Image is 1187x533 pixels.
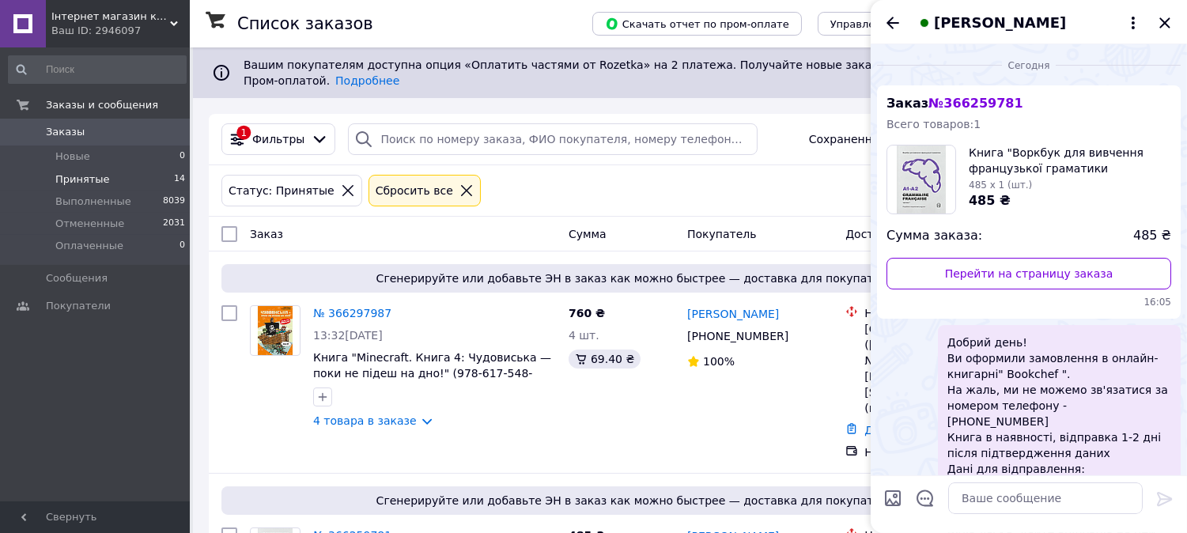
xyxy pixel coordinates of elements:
[313,351,551,395] a: Книга "Minecraft. Книга 4: Чудовиська — поки не підеш на дно!" (978-617-548-424-1) [PERSON_NAME]
[605,17,789,31] span: Скачать отчет по пром-оплате
[684,325,792,347] div: [PHONE_NUMBER]
[915,13,1143,33] button: [PERSON_NAME]
[55,239,123,253] span: Оплаченные
[46,125,85,139] span: Заказы
[313,414,417,427] a: 4 товара в заказе
[55,217,124,231] span: Отмененные
[886,296,1171,309] span: 16:05 12.10.2025
[915,488,936,508] button: Открыть шаблоны ответов
[845,228,955,240] span: Доставка и оплата
[225,182,338,199] div: Статус: Принятые
[244,59,1099,87] span: Вашим покупателям доступна опция «Оплатить частями от Rozetka» на 2 платежа. Получайте новые зака...
[237,14,373,33] h1: Список заказов
[886,258,1171,289] a: Перейти на страницу заказа
[46,299,111,313] span: Покупатели
[228,493,1152,508] span: Сгенерируйте или добавьте ЭН в заказ как можно быстрее — доставка для покупателя будет бесплатной
[55,195,131,209] span: Выполненные
[313,307,391,319] a: № 366297987
[569,329,599,342] span: 4 шт.
[180,239,185,253] span: 0
[886,227,982,245] span: Сумма заказа:
[809,131,947,147] span: Сохраненные фильтры:
[180,149,185,164] span: 0
[250,228,283,240] span: Заказ
[174,172,185,187] span: 14
[8,55,187,84] input: Поиск
[163,217,185,231] span: 2031
[886,118,981,130] span: Всего товаров: 1
[1133,227,1171,245] span: 485 ₴
[55,172,110,187] span: Принятые
[335,74,399,87] a: Подробнее
[864,321,1023,416] div: [GEOGRAPHIC_DATA] ([GEOGRAPHIC_DATA].), №396 (до 10 кг): вул. [PERSON_NAME][STREET_ADDRESS] (маг....
[163,195,185,209] span: 8039
[46,271,108,285] span: Сообщения
[1155,13,1174,32] button: Закрыть
[934,13,1066,33] span: [PERSON_NAME]
[348,123,758,155] input: Поиск по номеру заказа, ФИО покупателя, номеру телефона, Email, номеру накладной
[250,305,301,356] a: Фото товару
[51,24,190,38] div: Ваш ID: 2946097
[877,57,1181,73] div: 12.10.2025
[592,12,802,36] button: Скачать отчет по пром-оплате
[46,98,158,112] span: Заказы и сообщения
[687,228,757,240] span: Покупатель
[886,96,1023,111] span: Заказ
[883,13,902,32] button: Назад
[928,96,1023,111] span: № 366259781
[569,307,605,319] span: 760 ₴
[1002,59,1057,73] span: Сегодня
[864,424,939,437] a: Добавить ЭН
[830,18,955,30] span: Управление статусами
[55,149,90,164] span: Новые
[51,9,170,24] span: Інтернет магазин книг book24
[313,329,383,342] span: 13:32[DATE]
[969,180,1032,191] span: 485 x 1 (шт.)
[252,131,304,147] span: Фильтры
[864,305,1023,321] div: Нова Пошта
[864,444,1023,460] div: Наложенный платеж
[818,12,967,36] button: Управление статусами
[569,350,641,369] div: 69.40 ₴
[703,355,735,368] span: 100%
[687,306,779,322] a: [PERSON_NAME]
[969,193,1011,208] span: 485 ₴
[897,146,945,214] img: 6841587752_w100_h100_kniga-vorkbuk-dlya.jpg
[569,228,607,240] span: Сумма
[969,145,1171,176] span: Книга "Воркбук для вивчення французької граматики GRAMMAIRE FRANÇAISE A1-A2" (978-014-016-789-0) ...
[228,270,1152,286] span: Сгенерируйте или добавьте ЭН в заказ как можно быстрее — доставка для покупателя будет бесплатной
[372,182,456,199] div: Сбросить все
[258,306,292,355] img: Фото товару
